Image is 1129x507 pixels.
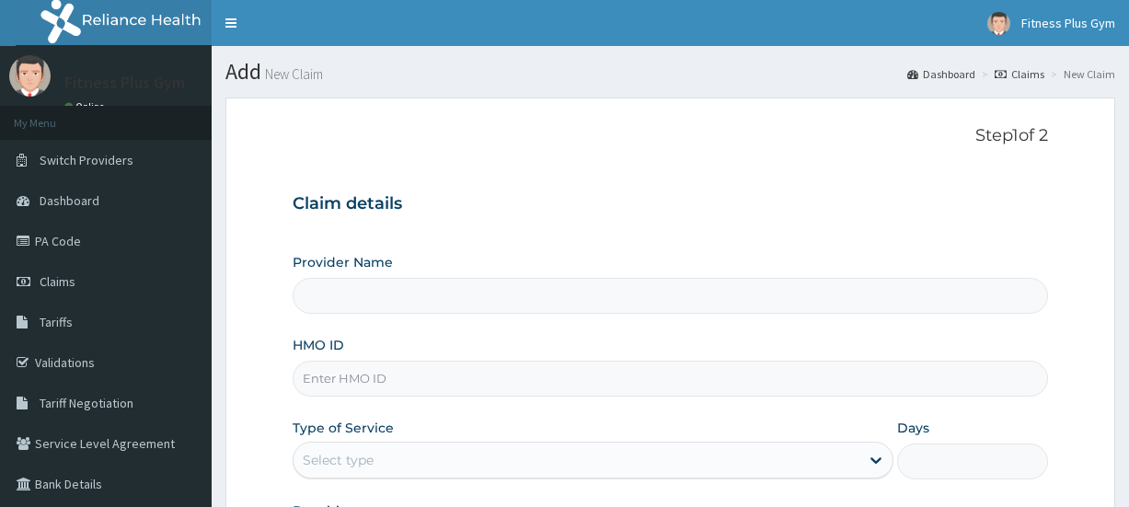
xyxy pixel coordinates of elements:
[40,314,73,330] span: Tariffs
[293,361,1047,397] input: Enter HMO ID
[293,194,1047,214] h3: Claim details
[907,66,975,82] a: Dashboard
[64,75,185,91] p: Fitness Plus Gym
[40,152,133,168] span: Switch Providers
[897,419,929,437] label: Days
[261,67,323,81] small: New Claim
[293,126,1047,146] p: Step 1 of 2
[1046,66,1115,82] li: New Claim
[40,395,133,411] span: Tariff Negotiation
[293,336,344,354] label: HMO ID
[995,66,1044,82] a: Claims
[987,12,1010,35] img: User Image
[64,100,109,113] a: Online
[225,60,1115,84] h1: Add
[40,273,75,290] span: Claims
[303,451,374,469] div: Select type
[40,192,99,209] span: Dashboard
[9,55,51,97] img: User Image
[293,253,393,271] label: Provider Name
[293,419,394,437] label: Type of Service
[1021,15,1115,31] span: Fitness Plus Gym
